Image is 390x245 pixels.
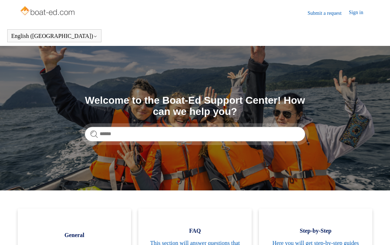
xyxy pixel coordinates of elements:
[149,227,241,235] span: FAQ
[270,227,361,235] span: Step-by-Step
[366,221,385,240] div: Live chat
[19,4,77,19] img: Boat-Ed Help Center home page
[85,95,305,117] h1: Welcome to the Boat-Ed Support Center! How can we help you?
[349,9,370,17] a: Sign in
[85,127,305,141] input: Search
[308,9,349,17] a: Submit a request
[29,231,120,240] span: General
[11,33,97,39] button: English ([GEOGRAPHIC_DATA])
